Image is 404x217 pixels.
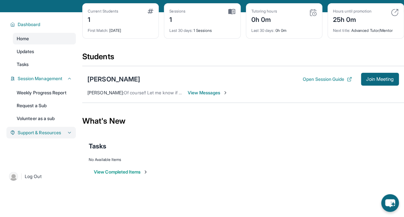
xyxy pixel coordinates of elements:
[223,90,228,95] img: Chevron-Right
[17,35,29,42] span: Home
[251,28,274,33] span: Last 30 days :
[333,24,399,33] div: Advanced Tutor/Mentor
[88,28,108,33] span: First Match :
[87,90,124,95] span: [PERSON_NAME] :
[169,14,185,24] div: 1
[13,46,76,57] a: Updates
[18,75,62,82] span: Session Management
[89,142,106,151] span: Tasks
[169,28,193,33] span: Last 30 days :
[13,113,76,124] a: Volunteer as a sub
[21,173,22,180] span: |
[88,14,118,24] div: 1
[13,59,76,70] a: Tasks
[15,21,72,28] button: Dashboard
[391,9,399,16] img: card
[82,52,404,66] div: Students
[18,129,61,136] span: Support & Resources
[309,9,317,16] img: card
[13,100,76,111] a: Request a Sub
[124,90,307,95] span: Of course!! Let me know if you have any more questions. I'll see [PERSON_NAME] [DATE]!
[333,28,350,33] span: Next title :
[333,9,372,14] div: Hours until promotion
[13,87,76,99] a: Weekly Progress Report
[251,9,277,14] div: Tutoring hours
[169,9,185,14] div: Sessions
[303,76,352,82] button: Open Session Guide
[17,61,29,68] span: Tasks
[17,48,34,55] span: Updates
[9,172,18,181] img: user-img
[251,14,277,24] div: 0h 0m
[15,75,72,82] button: Session Management
[361,73,399,86] button: Join Meeting
[251,24,317,33] div: 0h 0m
[88,24,153,33] div: [DATE]
[169,24,235,33] div: 1 Sessions
[228,9,235,14] img: card
[381,194,399,212] button: chat-button
[89,157,398,162] div: No Available Items
[18,21,40,28] span: Dashboard
[366,77,394,81] span: Join Meeting
[25,173,41,180] span: Log Out
[148,9,153,14] img: card
[87,75,140,84] div: [PERSON_NAME]
[188,90,228,96] span: View Messages
[82,107,404,135] div: What's New
[94,169,148,175] button: View Completed Items
[88,9,118,14] div: Current Students
[333,14,372,24] div: 25h 0m
[6,169,76,184] a: |Log Out
[13,33,76,44] a: Home
[15,129,72,136] button: Support & Resources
